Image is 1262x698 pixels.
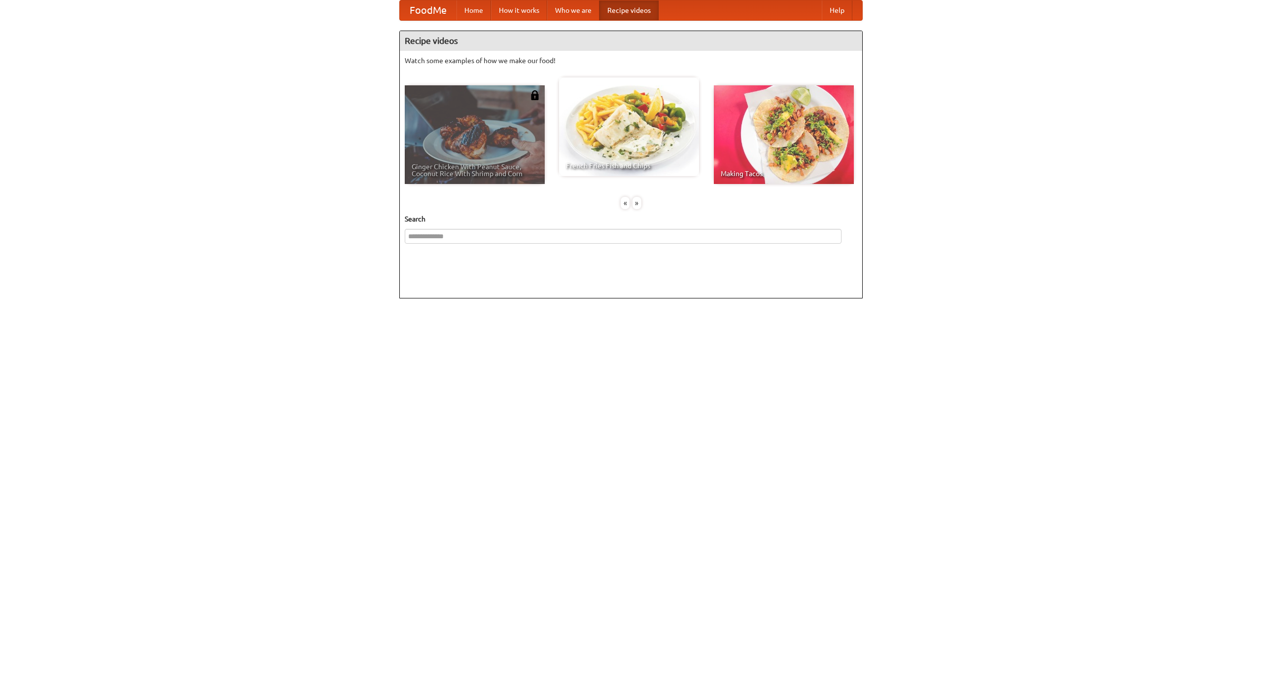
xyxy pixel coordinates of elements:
a: Recipe videos [599,0,659,20]
span: Making Tacos [721,170,847,177]
a: How it works [491,0,547,20]
a: FoodMe [400,0,456,20]
a: Home [456,0,491,20]
div: » [632,197,641,209]
p: Watch some examples of how we make our food! [405,56,857,66]
h5: Search [405,214,857,224]
span: French Fries Fish and Chips [566,162,692,169]
a: French Fries Fish and Chips [559,77,699,176]
a: Who we are [547,0,599,20]
a: Making Tacos [714,85,854,184]
div: « [621,197,630,209]
img: 483408.png [530,90,540,100]
a: Help [822,0,852,20]
h4: Recipe videos [400,31,862,51]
